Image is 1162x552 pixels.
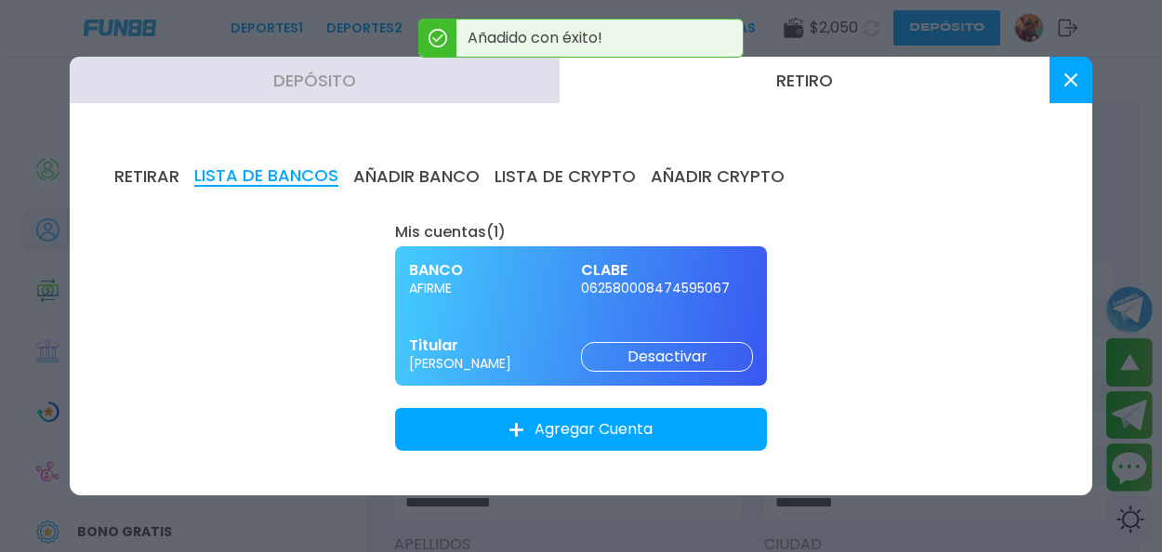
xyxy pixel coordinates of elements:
[560,57,1050,103] button: Retiro
[114,166,179,187] button: RETIRAR
[581,260,753,280] span: CLABE
[395,408,767,451] button: Agregar Cuenta
[651,166,785,187] button: AÑADIR CRYPTO
[395,222,767,242] div: Mis cuentas ( 1 )
[409,280,581,296] span: AFIRME
[581,342,753,372] button: Desactivar
[194,166,338,187] button: LISTA DE BANCOS
[409,335,581,355] span: Titular
[409,260,581,280] span: BANCO
[70,57,560,103] button: Depósito
[581,280,753,296] span: 062580008474595067
[456,20,743,57] p: Añadido con éxito!
[409,355,581,372] span: [PERSON_NAME]
[353,166,480,187] button: AÑADIR BANCO
[495,166,636,187] button: LISTA DE CRYPTO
